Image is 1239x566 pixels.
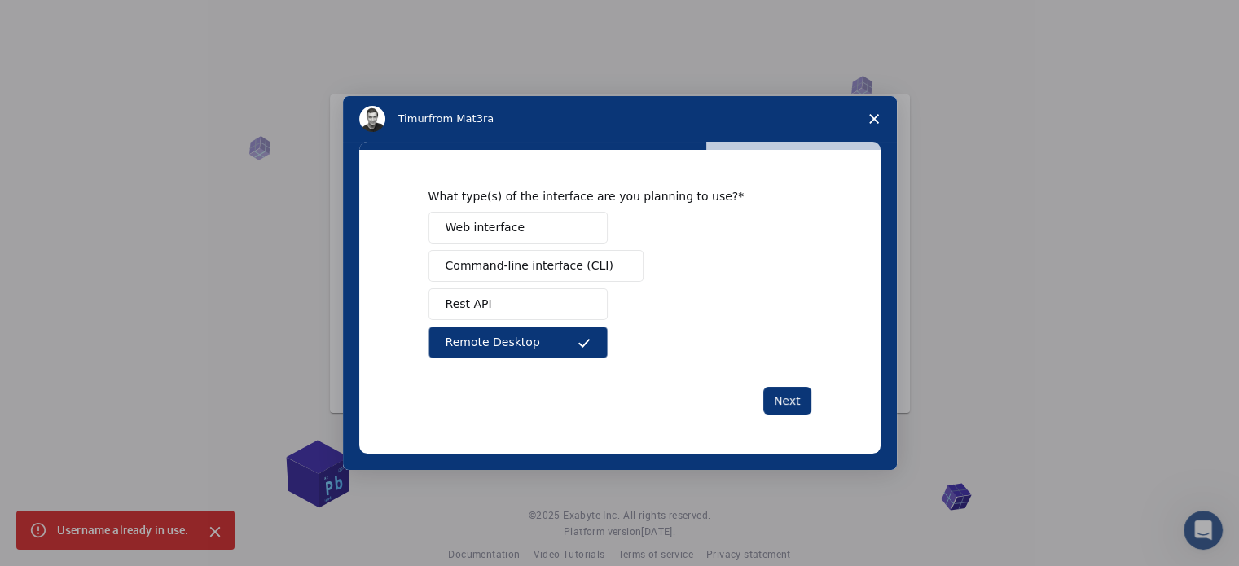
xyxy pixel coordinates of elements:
[428,189,787,204] div: What type(s) of the interface are you planning to use?
[428,112,494,125] span: from Mat3ra
[359,106,385,132] img: Profile image for Timur
[428,212,608,244] button: Web interface
[428,250,644,282] button: Command-line interface (CLI)
[446,296,492,313] span: Rest API
[763,387,811,415] button: Next
[851,96,897,142] span: Close survey
[428,288,608,320] button: Rest API
[33,11,91,26] span: Support
[446,219,525,236] span: Web interface
[428,327,608,358] button: Remote Desktop
[446,257,613,274] span: Command-line interface (CLI)
[446,334,540,351] span: Remote Desktop
[398,112,428,125] span: Timur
